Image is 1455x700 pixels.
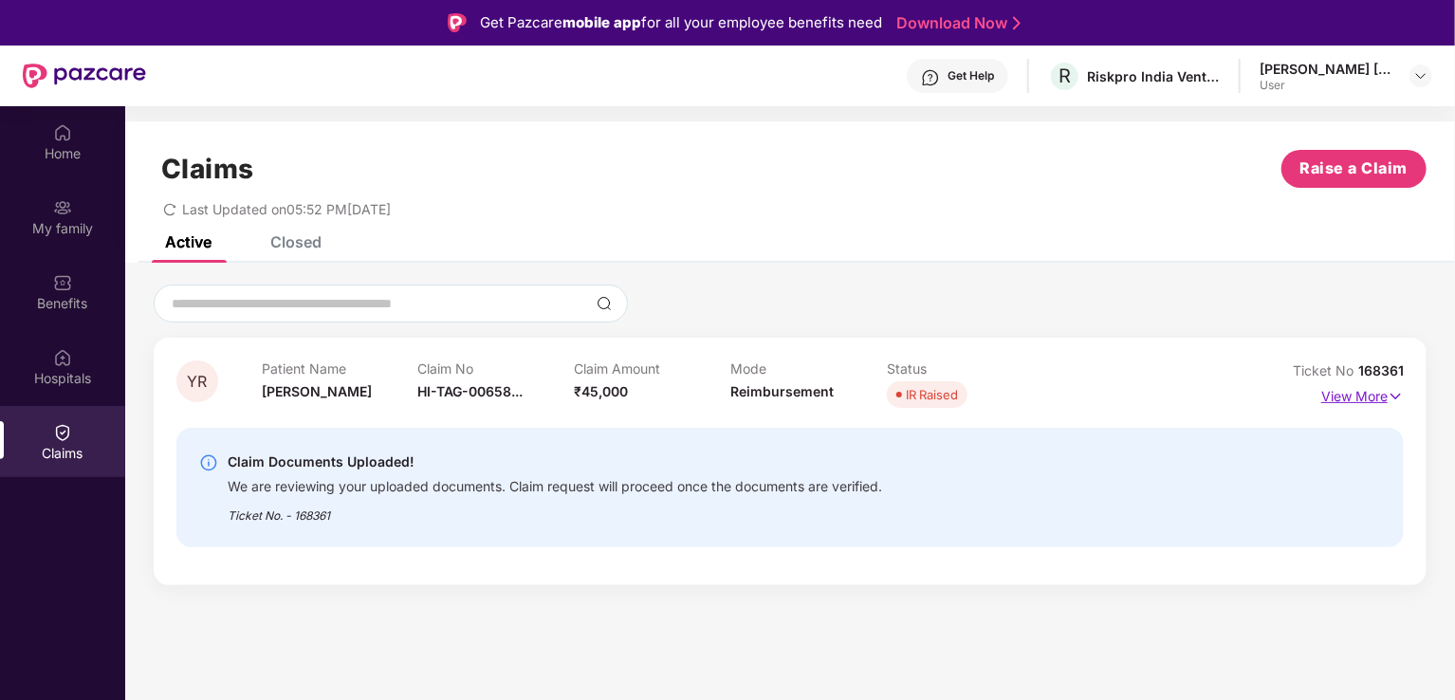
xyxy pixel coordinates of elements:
span: R [1059,64,1071,87]
strong: mobile app [562,13,641,31]
span: redo [163,201,176,217]
p: Mode [730,360,887,377]
button: Raise a Claim [1281,150,1427,188]
span: 168361 [1358,362,1404,378]
div: Riskpro India Ventures Private Limited [1087,67,1220,85]
img: svg+xml;base64,PHN2ZyBpZD0iSG9zcGl0YWxzIiB4bWxucz0iaHR0cDovL3d3dy53My5vcmcvMjAwMC9zdmciIHdpZHRoPS... [53,348,72,367]
img: svg+xml;base64,PHN2ZyB3aWR0aD0iMjAiIGhlaWdodD0iMjAiIHZpZXdCb3g9IjAgMCAyMCAyMCIgZmlsbD0ibm9uZSIgeG... [53,198,72,217]
img: Stroke [1013,13,1021,33]
a: Download Now [896,13,1015,33]
span: HI-TAG-00658... [418,383,524,399]
img: svg+xml;base64,PHN2ZyB4bWxucz0iaHR0cDovL3d3dy53My5vcmcvMjAwMC9zdmciIHdpZHRoPSIxNyIgaGVpZ2h0PSIxNy... [1388,386,1404,407]
p: View More [1321,381,1404,407]
div: IR Raised [906,385,958,404]
div: [PERSON_NAME] [PERSON_NAME] [1260,60,1392,78]
h1: Claims [161,153,254,185]
div: We are reviewing your uploaded documents. Claim request will proceed once the documents are verif... [228,473,882,495]
img: svg+xml;base64,PHN2ZyBpZD0iU2VhcmNoLTMyeDMyIiB4bWxucz0iaHR0cDovL3d3dy53My5vcmcvMjAwMC9zdmciIHdpZH... [597,296,612,311]
div: Active [165,232,212,251]
p: Claim Amount [574,360,730,377]
div: Claim Documents Uploaded! [228,451,882,473]
span: Reimbursement [730,383,834,399]
span: Ticket No [1293,362,1358,378]
p: Claim No [418,360,575,377]
img: svg+xml;base64,PHN2ZyBpZD0iQ2xhaW0iIHhtbG5zPSJodHRwOi8vd3d3LnczLm9yZy8yMDAwL3N2ZyIgd2lkdGg9IjIwIi... [53,423,72,442]
span: Last Updated on 05:52 PM[DATE] [182,201,391,217]
img: svg+xml;base64,PHN2ZyBpZD0iSW5mby0yMHgyMCIgeG1sbnM9Imh0dHA6Ly93d3cudzMub3JnLzIwMDAvc3ZnIiB3aWR0aD... [199,453,218,472]
div: Get Help [948,68,994,83]
span: Raise a Claim [1300,157,1409,180]
img: Logo [448,13,467,32]
img: svg+xml;base64,PHN2ZyBpZD0iQmVuZWZpdHMiIHhtbG5zPSJodHRwOi8vd3d3LnczLm9yZy8yMDAwL3N2ZyIgd2lkdGg9Ij... [53,273,72,292]
span: ₹45,000 [574,383,628,399]
span: [PERSON_NAME] [262,383,372,399]
img: svg+xml;base64,PHN2ZyBpZD0iRHJvcGRvd24tMzJ4MzIiIHhtbG5zPSJodHRwOi8vd3d3LnczLm9yZy8yMDAwL3N2ZyIgd2... [1413,68,1428,83]
img: svg+xml;base64,PHN2ZyBpZD0iSG9tZSIgeG1sbnM9Imh0dHA6Ly93d3cudzMub3JnLzIwMDAvc3ZnIiB3aWR0aD0iMjAiIG... [53,123,72,142]
div: Ticket No. - 168361 [228,495,882,525]
img: svg+xml;base64,PHN2ZyBpZD0iSGVscC0zMngzMiIgeG1sbnM9Imh0dHA6Ly93d3cudzMub3JnLzIwMDAvc3ZnIiB3aWR0aD... [921,68,940,87]
span: YR [188,374,208,390]
p: Status [887,360,1043,377]
div: User [1260,78,1392,93]
p: Patient Name [262,360,418,377]
div: Closed [270,232,322,251]
img: New Pazcare Logo [23,64,146,88]
div: Get Pazcare for all your employee benefits need [480,11,882,34]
